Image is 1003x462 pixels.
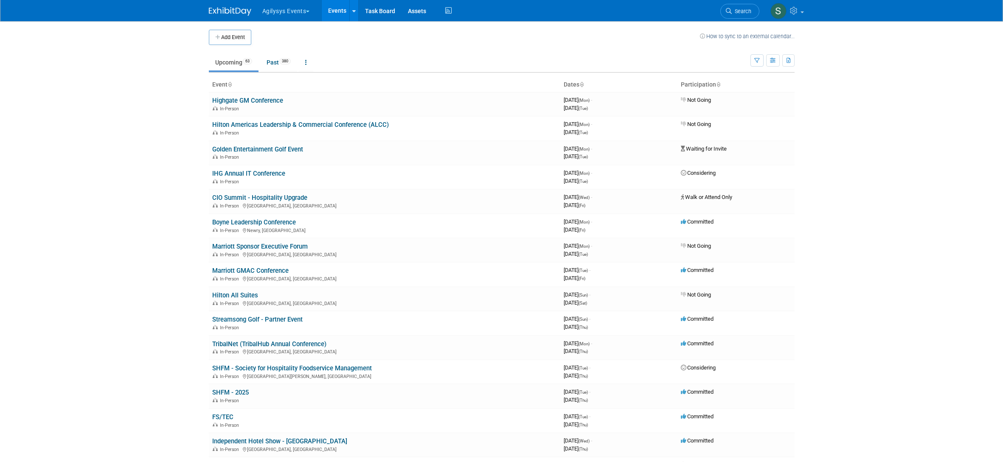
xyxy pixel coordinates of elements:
[564,129,588,135] span: [DATE]
[213,179,218,183] img: In-Person Event
[212,202,557,209] div: [GEOGRAPHIC_DATA], [GEOGRAPHIC_DATA]
[220,423,242,428] span: In-Person
[591,243,592,249] span: -
[716,81,720,88] a: Sort by Participation Type
[564,340,592,347] span: [DATE]
[564,202,585,208] span: [DATE]
[564,348,588,354] span: [DATE]
[279,58,291,64] span: 380
[564,445,588,452] span: [DATE]
[564,300,587,306] span: [DATE]
[212,194,307,202] a: CIO Summit - Hospitality Upgrade
[564,194,592,200] span: [DATE]
[591,97,592,103] span: -
[213,349,218,353] img: In-Person Event
[589,316,590,322] span: -
[260,54,297,70] a: Past380
[212,445,557,452] div: [GEOGRAPHIC_DATA], [GEOGRAPHIC_DATA]
[579,325,588,330] span: (Thu)
[681,243,711,249] span: Not Going
[579,98,590,103] span: (Mon)
[212,146,303,153] a: Golden Entertainment Golf Event
[220,374,242,379] span: In-Person
[212,340,326,348] a: TribalNet (TribalHub Annual Conference)
[564,324,588,330] span: [DATE]
[212,364,372,372] a: SHFM - Society for Hospitality Foodservice Management
[579,130,588,135] span: (Tue)
[213,325,218,329] img: In-Person Event
[564,153,588,160] span: [DATE]
[579,439,590,443] span: (Wed)
[579,81,584,88] a: Sort by Start Date
[579,366,588,370] span: (Tue)
[213,301,218,305] img: In-Person Event
[681,194,732,200] span: Walk or Attend Only
[243,58,252,64] span: 63
[589,291,590,298] span: -
[213,423,218,427] img: In-Person Event
[579,203,585,208] span: (Fri)
[579,179,588,184] span: (Tue)
[560,78,677,92] th: Dates
[681,218,714,225] span: Committed
[579,293,588,297] span: (Sun)
[564,121,592,127] span: [DATE]
[564,413,590,420] span: [DATE]
[564,178,588,184] span: [DATE]
[220,252,242,258] span: In-Person
[213,398,218,402] img: In-Person Event
[564,97,592,103] span: [DATE]
[564,389,590,395] span: [DATE]
[220,154,242,160] span: In-Person
[209,7,251,16] img: ExhibitDay
[212,121,389,129] a: Hilton Americas Leadership & Commercial Conference (ALCC)
[220,179,242,185] span: In-Person
[579,374,588,378] span: (Thu)
[579,228,585,232] span: (Fri)
[564,291,590,298] span: [DATE]
[564,275,585,281] span: [DATE]
[212,372,557,379] div: [GEOGRAPHIC_DATA][PERSON_NAME], [GEOGRAPHIC_DATA]
[681,316,714,322] span: Committed
[212,170,285,177] a: IHG Annual IT Conference
[564,316,590,322] span: [DATE]
[212,218,296,226] a: Boyne Leadership Conference
[681,121,711,127] span: Not Going
[213,276,218,280] img: In-Person Event
[212,413,233,421] a: FS/TEC
[212,243,308,250] a: Marriott Sponsor Executive Forum
[579,276,585,281] span: (Fri)
[681,267,714,273] span: Committed
[677,78,795,92] th: Participation
[212,300,557,306] div: [GEOGRAPHIC_DATA], [GEOGRAPHIC_DATA]
[564,218,592,225] span: [DATE]
[681,340,714,347] span: Committed
[579,390,588,395] span: (Tue)
[564,251,588,257] span: [DATE]
[564,105,588,111] span: [DATE]
[220,276,242,282] span: In-Person
[213,374,218,378] img: In-Person Event
[579,171,590,176] span: (Mon)
[564,146,592,152] span: [DATE]
[732,8,751,14] span: Search
[579,252,588,257] span: (Tue)
[681,437,714,444] span: Committed
[564,421,588,428] span: [DATE]
[220,447,242,452] span: In-Person
[681,170,716,176] span: Considering
[579,301,587,305] span: (Sat)
[220,203,242,209] span: In-Person
[212,97,283,104] a: Highgate GM Conference
[212,389,249,396] a: SHFM - 2025
[591,121,592,127] span: -
[589,389,590,395] span: -
[681,364,716,371] span: Considering
[681,146,727,152] span: Waiting for Invite
[681,389,714,395] span: Committed
[220,130,242,136] span: In-Person
[220,398,242,403] span: In-Person
[579,423,588,427] span: (Thu)
[579,342,590,346] span: (Mon)
[589,413,590,420] span: -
